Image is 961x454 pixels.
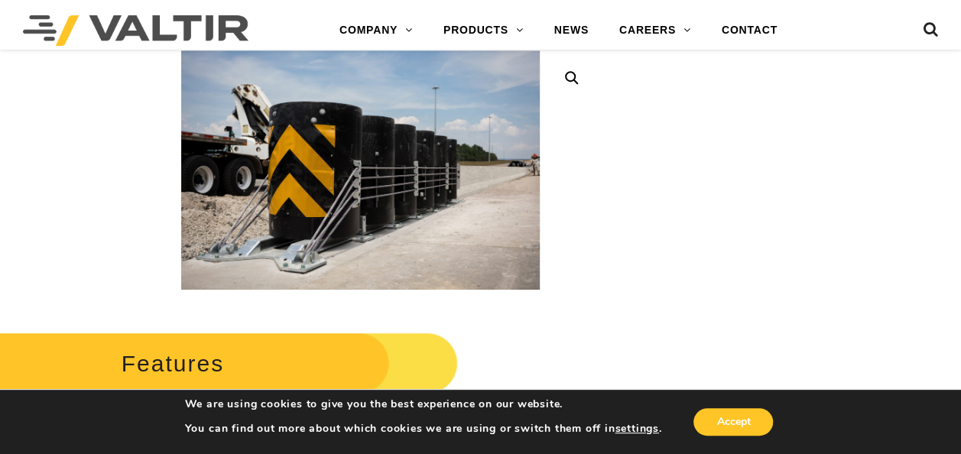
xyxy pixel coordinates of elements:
[324,15,428,46] a: COMPANY
[185,422,662,436] p: You can find out more about which cookies we are using or switch them off in .
[706,15,793,46] a: CONTACT
[539,15,604,46] a: NEWS
[185,397,662,411] p: We are using cookies to give you the best experience on our website.
[23,15,248,46] img: Valtir
[604,15,706,46] a: CAREERS
[615,422,658,436] button: settings
[693,408,773,436] button: Accept
[428,15,539,46] a: PRODUCTS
